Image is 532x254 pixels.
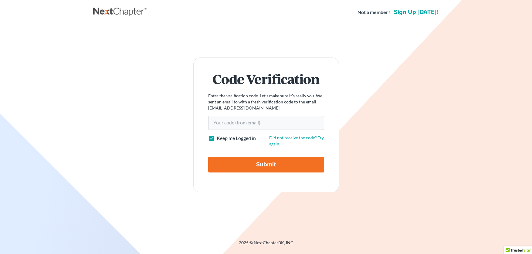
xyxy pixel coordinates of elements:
[93,240,439,251] div: 2025 © NextChapterBK, INC
[208,157,324,172] input: Submit
[393,9,439,15] a: Sign up [DATE]!
[208,116,324,130] input: Your code (from email)
[269,135,324,146] a: Did not receive the code? Try again.
[208,72,324,85] h1: Code Verification
[357,9,390,16] strong: Not a member?
[217,135,256,142] label: Keep me Logged in
[208,93,324,111] p: Enter the verification code. Let's make sure it's really you. We sent an email to with a fresh ve...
